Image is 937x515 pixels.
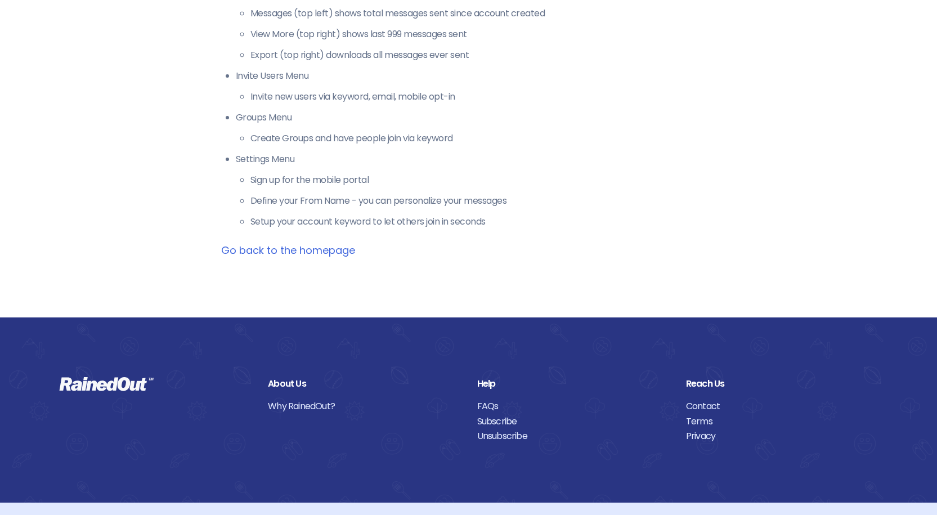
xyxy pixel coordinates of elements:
li: Define your From Name - you can personalize your messages [250,194,716,208]
li: Sign up for the mobile portal [250,173,716,187]
li: Setup your account keyword to let others join in seconds [250,215,716,229]
li: Export (top right) downloads all messages ever sent [250,48,716,62]
a: Go back to the homepage [221,243,355,257]
a: Unsubscribe [477,429,669,444]
a: Why RainedOut? [268,399,460,414]
li: Groups Menu [236,111,716,145]
li: Invite new users via keyword, email, mobile opt-in [250,90,716,104]
div: Reach Us [686,377,878,391]
li: Settings Menu [236,153,716,229]
div: Help [477,377,669,391]
li: Create Groups and have people join via keyword [250,132,716,145]
li: View More (top right) shows last 999 messages sent [250,28,716,41]
div: About Us [268,377,460,391]
li: Invite Users Menu [236,69,716,104]
a: Privacy [686,429,878,444]
li: Messages (top left) shows total messages sent since account created [250,7,716,20]
a: Subscribe [477,414,669,429]
a: FAQs [477,399,669,414]
a: Terms [686,414,878,429]
a: Contact [686,399,878,414]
